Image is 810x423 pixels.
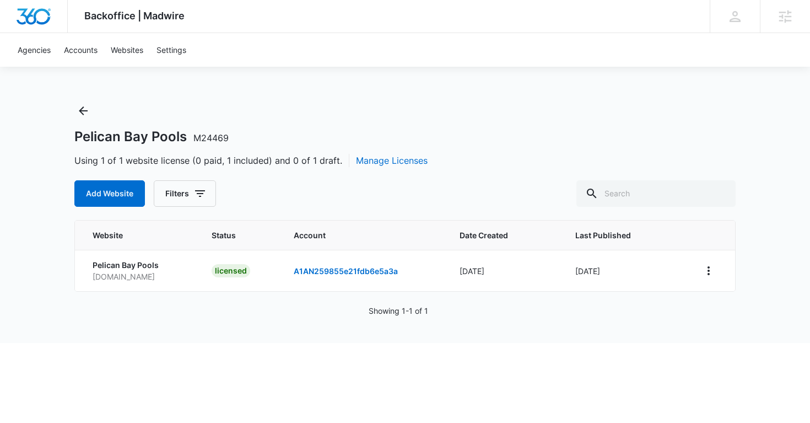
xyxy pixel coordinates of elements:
[93,259,185,271] p: Pelican Bay Pools
[104,33,150,67] a: Websites
[356,154,428,167] button: Manage Licenses
[369,305,428,317] p: Showing 1-1 of 1
[74,154,428,167] span: Using 1 of 1 website license (0 paid, 1 included) and 0 of 1 draft.
[154,180,216,207] button: Filters
[562,250,687,291] td: [DATE]
[74,128,229,145] h1: Pelican Bay Pools
[11,33,57,67] a: Agencies
[74,180,145,207] button: Add Website
[74,102,92,120] button: Back
[93,229,169,241] span: Website
[294,229,433,241] span: Account
[93,271,185,282] p: [DOMAIN_NAME]
[212,264,250,277] div: licensed
[150,33,193,67] a: Settings
[460,229,533,241] span: Date Created
[193,132,229,143] span: M24469
[212,229,268,241] span: Status
[575,229,657,241] span: Last Published
[57,33,104,67] a: Accounts
[700,262,717,280] button: View More
[294,266,398,276] a: A1AN259855e21fdb6e5a3a
[446,250,562,291] td: [DATE]
[576,180,736,207] input: Search
[84,10,185,22] span: Backoffice | Madwire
